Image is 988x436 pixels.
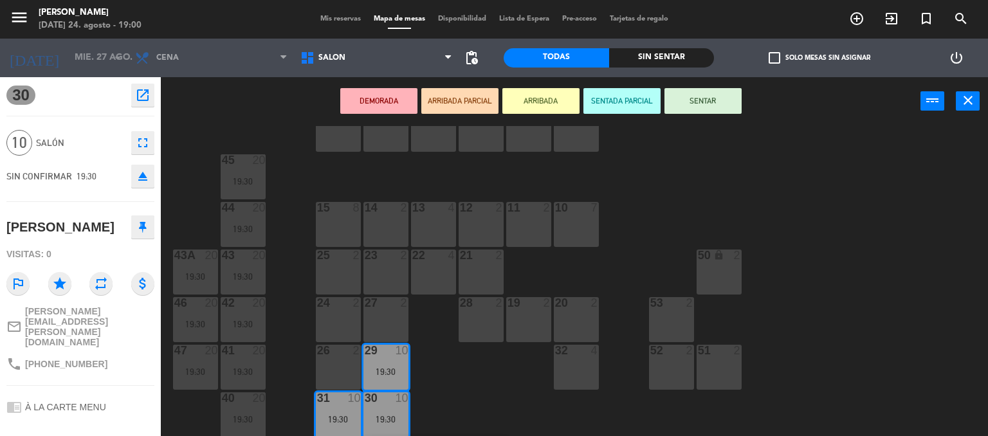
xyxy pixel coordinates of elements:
[353,345,361,356] div: 2
[205,297,218,309] div: 20
[36,136,125,150] span: Salón
[363,415,408,424] div: 19:30
[591,345,599,356] div: 4
[110,50,125,66] i: arrow_drop_down
[956,91,980,111] button: close
[591,297,599,309] div: 2
[401,202,408,213] div: 2
[6,319,22,334] i: mail_outline
[412,250,413,261] div: 22
[253,345,266,356] div: 20
[221,367,266,376] div: 19:30
[25,359,107,369] span: [PHONE_NUMBER]
[89,272,113,295] i: repeat
[174,297,175,309] div: 46
[769,52,870,64] label: Solo mesas sin asignar
[6,356,22,372] i: phone
[919,11,934,26] i: turned_in_not
[221,320,266,329] div: 19:30
[925,93,940,108] i: power_input
[6,130,32,156] span: 10
[650,297,651,309] div: 53
[591,202,599,213] div: 7
[317,202,318,213] div: 15
[496,202,504,213] div: 2
[396,392,408,404] div: 10
[508,297,508,309] div: 19
[686,297,694,309] div: 2
[131,272,154,295] i: attach_money
[10,8,29,27] i: menu
[396,345,408,356] div: 10
[135,135,151,150] i: fullscreen
[609,48,715,68] div: Sin sentar
[318,53,345,62] span: Salón
[960,93,976,108] i: close
[555,202,556,213] div: 10
[316,415,361,424] div: 19:30
[734,345,742,356] div: 2
[173,367,218,376] div: 19:30
[221,272,266,281] div: 19:30
[953,11,969,26] i: search
[173,320,218,329] div: 19:30
[769,52,780,64] span: check_box_outline_blank
[25,402,106,412] span: À LA CARTE MENU
[253,392,266,404] div: 20
[39,6,142,19] div: [PERSON_NAME]
[221,177,266,186] div: 19:30
[353,250,361,261] div: 2
[221,415,266,424] div: 19:30
[253,250,266,261] div: 20
[131,84,154,107] button: open_in_new
[432,15,493,23] span: Disponibilidad
[131,165,154,188] button: eject
[493,15,556,23] span: Lista de Espera
[6,217,114,238] div: [PERSON_NAME]
[686,345,694,356] div: 2
[920,91,944,111] button: power_input
[253,202,266,213] div: 20
[734,250,742,261] div: 2
[10,8,29,32] button: menu
[253,154,266,166] div: 20
[555,297,556,309] div: 20
[340,88,417,114] button: DEMORADA
[603,15,675,23] span: Tarjetas de regalo
[317,297,318,309] div: 24
[949,50,964,66] i: power_settings_new
[156,53,179,62] span: Cena
[353,202,361,213] div: 8
[314,15,367,23] span: Mis reservas
[48,272,71,295] i: star
[496,297,504,309] div: 2
[205,345,218,356] div: 20
[174,250,175,261] div: 43A
[363,367,408,376] div: 19:30
[504,48,609,68] div: Todas
[174,345,175,356] div: 47
[555,345,556,356] div: 32
[664,88,742,114] button: SENTAR
[25,306,154,347] span: [PERSON_NAME][EMAIL_ADDRESS][PERSON_NAME][DOMAIN_NAME]
[348,392,361,404] div: 10
[173,272,218,281] div: 19:30
[317,345,318,356] div: 26
[367,15,432,23] span: Mapa de mesas
[544,297,551,309] div: 2
[544,202,551,213] div: 2
[6,272,30,295] i: outlined_flag
[448,202,456,213] div: 4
